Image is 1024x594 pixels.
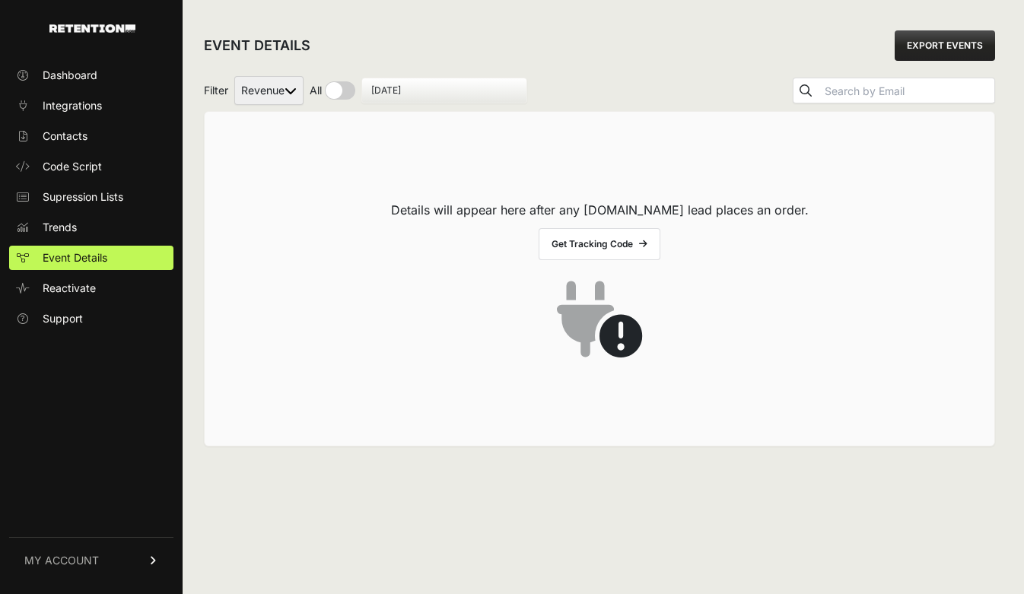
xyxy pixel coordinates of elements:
span: Trends [43,220,77,235]
h2: EVENT DETAILS [204,35,310,56]
span: Support [43,311,83,326]
a: Support [9,307,173,331]
a: Contacts [9,124,173,148]
a: Event Details [9,246,173,270]
span: Reactivate [43,281,96,296]
a: Supression Lists [9,185,173,209]
a: Reactivate [9,276,173,300]
span: Filter [204,83,228,98]
a: MY ACCOUNT [9,537,173,583]
a: Dashboard [9,63,173,87]
span: Supression Lists [43,189,123,205]
a: Integrations [9,94,173,118]
a: Code Script [9,154,173,179]
img: Retention.com [49,24,135,33]
span: Event Details [43,250,107,265]
span: Integrations [43,98,102,113]
a: Get Tracking Code [539,228,660,260]
a: Trends [9,215,173,240]
span: Code Script [43,159,102,174]
span: Dashboard [43,68,97,83]
select: Filter [234,76,304,105]
a: EXPORT EVENTS [895,30,995,61]
p: Details will appear here after any [DOMAIN_NAME] lead places an order. [391,201,809,219]
span: MY ACCOUNT [24,553,99,568]
input: Search by Email [822,81,994,102]
span: Contacts [43,129,87,144]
